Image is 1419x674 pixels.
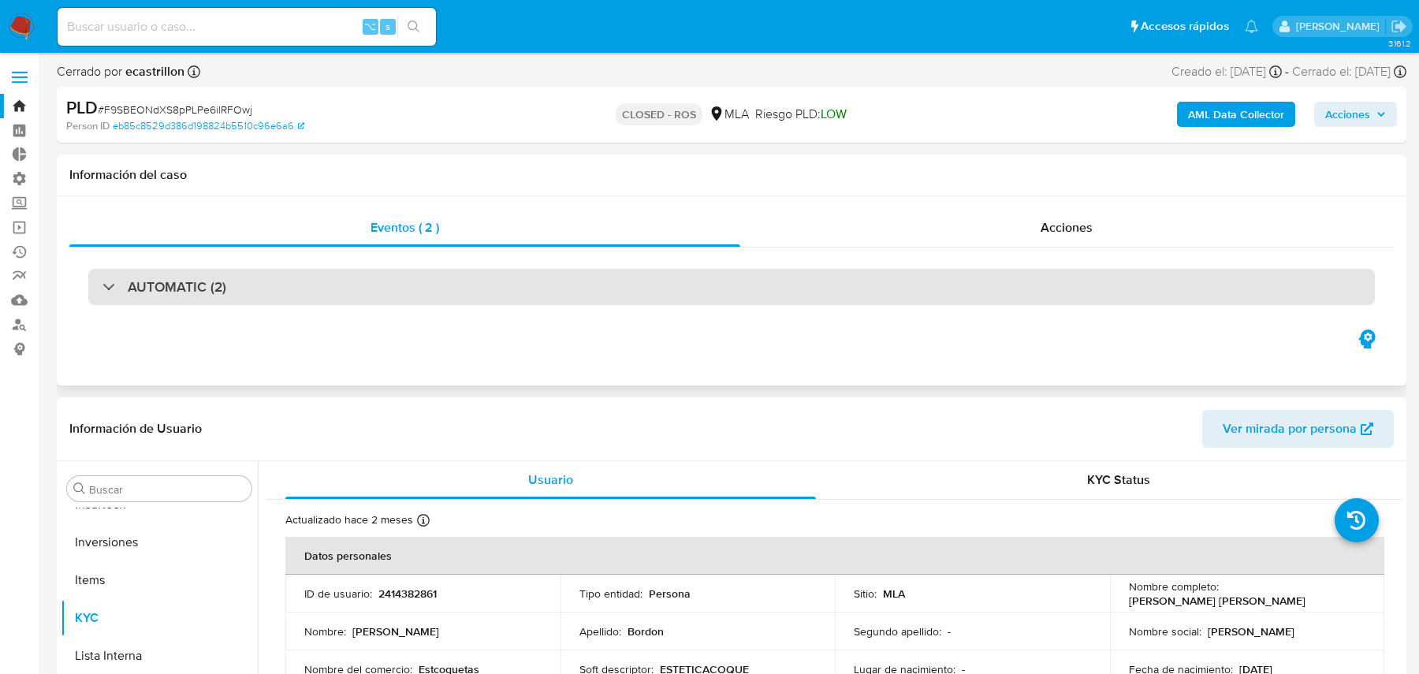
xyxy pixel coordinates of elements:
[1292,63,1406,80] div: Cerrado el: [DATE]
[1177,102,1295,127] button: AML Data Collector
[73,482,86,495] button: Buscar
[1223,410,1357,448] span: Ver mirada por persona
[285,537,1384,575] th: Datos personales
[113,119,304,133] a: eb85c8529d386d198824b5510c96e6a6
[854,624,941,639] p: Segundo apellido :
[709,106,749,123] div: MLA
[1129,624,1201,639] p: Nombre social :
[821,105,847,123] span: LOW
[304,624,346,639] p: Nombre :
[528,471,573,489] span: Usuario
[89,482,245,497] input: Buscar
[649,586,691,601] p: Persona
[88,269,1375,305] div: AUTOMATIC (2)
[371,218,439,236] span: Eventos ( 2 )
[122,62,184,80] b: ecastrillon
[1188,102,1284,127] b: AML Data Collector
[948,624,951,639] p: -
[61,561,258,599] button: Items
[1208,624,1294,639] p: [PERSON_NAME]
[1391,18,1407,35] a: Salir
[883,586,905,601] p: MLA
[579,586,642,601] p: Tipo entidad :
[616,103,702,125] p: CLOSED - ROS
[1296,19,1385,34] p: juan.calo@mercadolibre.com
[352,624,439,639] p: [PERSON_NAME]
[1171,63,1282,80] div: Creado el: [DATE]
[66,95,98,120] b: PLD
[1129,579,1219,594] p: Nombre completo :
[1325,102,1370,127] span: Acciones
[1087,471,1150,489] span: KYC Status
[755,106,847,123] span: Riesgo PLD:
[1041,218,1093,236] span: Acciones
[69,167,1394,183] h1: Información del caso
[98,102,252,117] span: # F9SBEONdXS8pPLPe6ilRFOwj
[1141,18,1229,35] span: Accesos rápidos
[58,17,436,37] input: Buscar usuario o caso...
[385,19,390,34] span: s
[61,523,258,561] button: Inversiones
[61,599,258,637] button: KYC
[1245,20,1258,33] a: Notificaciones
[378,586,437,601] p: 2414382861
[57,63,184,80] span: Cerrado por
[1202,410,1394,448] button: Ver mirada por persona
[128,278,226,296] h3: AUTOMATIC (2)
[1285,63,1289,80] span: -
[854,586,877,601] p: Sitio :
[579,624,621,639] p: Apellido :
[69,421,202,437] h1: Información de Usuario
[397,16,430,38] button: search-icon
[304,586,372,601] p: ID de usuario :
[1129,594,1305,608] p: [PERSON_NAME] [PERSON_NAME]
[285,512,413,527] p: Actualizado hace 2 meses
[66,119,110,133] b: Person ID
[364,19,376,34] span: ⌥
[628,624,664,639] p: Bordon
[1314,102,1397,127] button: Acciones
